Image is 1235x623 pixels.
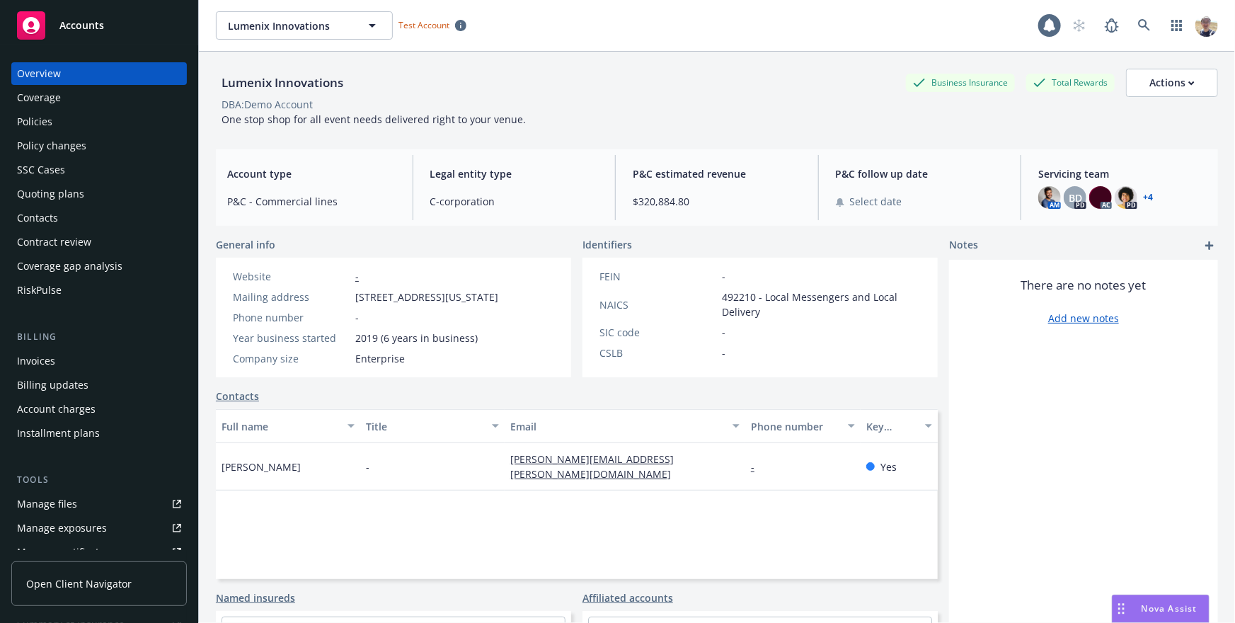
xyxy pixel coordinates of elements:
[1089,186,1112,209] img: photo
[228,18,350,33] span: Lumenix Innovations
[17,493,77,515] div: Manage files
[906,74,1015,91] div: Business Insurance
[17,350,55,372] div: Invoices
[880,459,897,474] span: Yes
[11,207,187,229] a: Contacts
[1098,11,1126,40] a: Report a Bug
[393,18,472,33] span: Test Account
[582,237,632,252] span: Identifiers
[1115,186,1137,209] img: photo
[751,460,766,474] a: -
[11,255,187,278] a: Coverage gap analysis
[722,345,725,360] span: -
[11,110,187,133] a: Policies
[1201,237,1218,254] a: add
[599,325,716,340] div: SIC code
[233,331,350,345] div: Year business started
[11,517,187,539] span: Manage exposures
[599,345,716,360] div: CSLB
[216,590,295,605] a: Named insureds
[17,110,52,133] div: Policies
[11,398,187,421] a: Account charges
[1130,11,1159,40] a: Search
[233,290,350,304] div: Mailing address
[366,419,483,434] div: Title
[17,86,61,109] div: Coverage
[11,86,187,109] a: Coverage
[222,419,339,434] div: Full name
[26,576,132,591] span: Open Client Navigator
[216,11,393,40] button: Lumenix Innovations
[17,422,100,445] div: Installment plans
[722,325,725,340] span: -
[17,398,96,421] div: Account charges
[11,6,187,45] a: Accounts
[216,389,259,404] a: Contacts
[430,166,599,181] span: Legal entity type
[1065,11,1093,40] a: Start snowing
[17,183,84,205] div: Quoting plans
[11,159,187,181] a: SSC Cases
[1142,602,1197,615] span: Nova Assist
[510,419,724,434] div: Email
[11,231,187,253] a: Contract review
[17,255,122,278] div: Coverage gap analysis
[1026,74,1115,91] div: Total Rewards
[222,113,526,126] span: One stop shop for all event needs delivered right to your venue.
[1112,595,1210,623] button: Nova Assist
[11,374,187,396] a: Billing updates
[227,194,396,209] span: P&C - Commercial lines
[355,290,498,304] span: [STREET_ADDRESS][US_STATE]
[861,409,938,443] button: Key contact
[17,159,65,181] div: SSC Cases
[216,74,349,92] div: Lumenix Innovations
[599,269,716,284] div: FEIN
[722,290,921,319] span: 492210 - Local Messengers and Local Delivery
[510,452,682,481] a: [PERSON_NAME][EMAIL_ADDRESS][PERSON_NAME][DOMAIN_NAME]
[355,331,478,345] span: 2019 (6 years in business)
[1113,595,1130,622] div: Drag to move
[17,517,107,539] div: Manage exposures
[355,351,405,366] span: Enterprise
[1048,311,1119,326] a: Add new notes
[866,419,917,434] div: Key contact
[11,183,187,205] a: Quoting plans
[11,350,187,372] a: Invoices
[11,473,187,487] div: Tools
[11,422,187,445] a: Installment plans
[1038,186,1061,209] img: photo
[222,459,301,474] span: [PERSON_NAME]
[850,194,902,209] span: Select date
[722,269,725,284] span: -
[227,166,396,181] span: Account type
[355,310,359,325] span: -
[11,62,187,85] a: Overview
[11,493,187,515] a: Manage files
[366,459,369,474] span: -
[398,19,449,31] span: Test Account
[216,409,360,443] button: Full name
[17,374,88,396] div: Billing updates
[17,279,62,302] div: RiskPulse
[745,409,861,443] button: Phone number
[1038,166,1207,181] span: Servicing team
[233,310,350,325] div: Phone number
[582,590,673,605] a: Affiliated accounts
[836,166,1004,181] span: P&C follow up date
[633,166,801,181] span: P&C estimated revenue
[1149,69,1195,96] div: Actions
[17,231,91,253] div: Contract review
[17,135,86,157] div: Policy changes
[233,351,350,366] div: Company size
[360,409,505,443] button: Title
[11,279,187,302] a: RiskPulse
[216,237,275,252] span: General info
[355,270,359,283] a: -
[59,20,104,31] span: Accounts
[11,330,187,344] div: Billing
[17,62,61,85] div: Overview
[430,194,599,209] span: C-corporation
[633,194,801,209] span: $320,884.80
[1143,193,1153,202] a: +4
[949,237,978,254] span: Notes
